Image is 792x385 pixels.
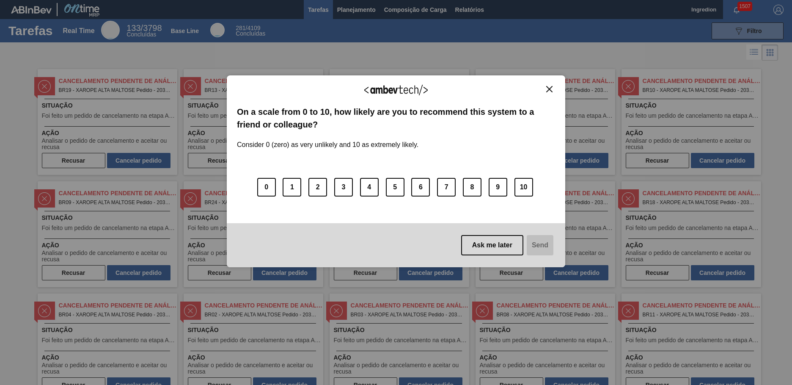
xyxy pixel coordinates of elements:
[360,178,379,197] button: 4
[544,86,555,93] button: Close
[364,85,428,95] img: Logo Ambevtech
[386,178,404,197] button: 5
[489,178,507,197] button: 9
[411,178,430,197] button: 6
[237,131,418,149] label: Consider 0 (zero) as very unlikely and 10 as extremely likely.
[546,86,553,92] img: Close
[437,178,456,197] button: 7
[257,178,276,197] button: 0
[283,178,301,197] button: 1
[334,178,353,197] button: 3
[237,105,555,131] label: On a scale from 0 to 10, how likely are you to recommend this system to a friend or colleague?
[308,178,327,197] button: 2
[461,235,523,255] button: Ask me later
[463,178,481,197] button: 8
[514,178,533,197] button: 10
